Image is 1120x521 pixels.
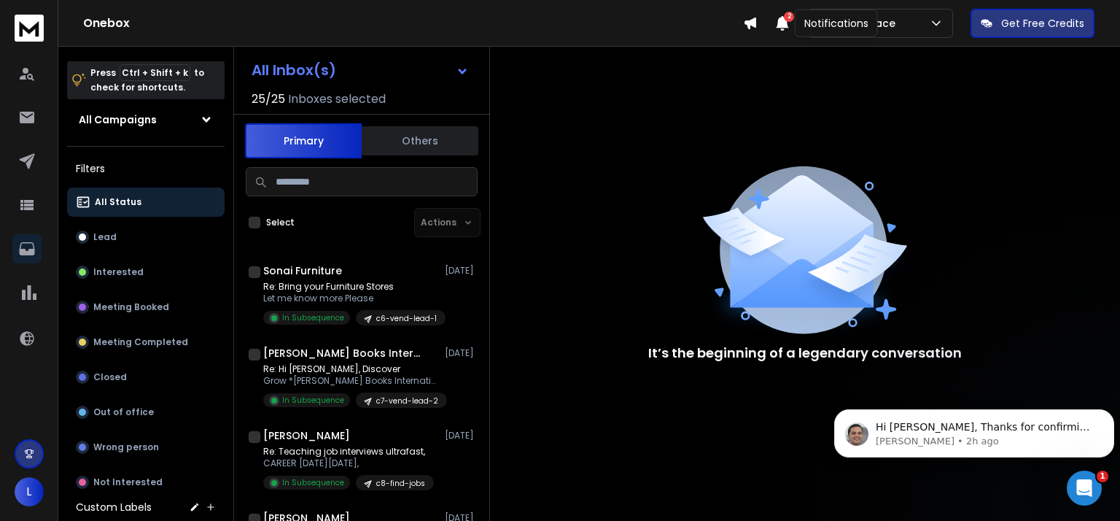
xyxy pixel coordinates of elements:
button: Primary [245,123,362,158]
p: Let me know more Please [263,293,438,304]
p: Meeting Booked [93,301,169,313]
p: Meeting Completed [93,336,188,348]
button: Meeting Booked [67,293,225,322]
span: Ctrl + Shift + k [120,64,190,81]
span: 2 [784,12,794,22]
button: Interested [67,258,225,287]
p: CAREER [DATE][DATE], [263,458,434,469]
h3: Filters [67,158,225,179]
img: logo [15,15,44,42]
h1: [PERSON_NAME] [263,428,350,443]
h3: Custom Labels [76,500,152,514]
button: Get Free Credits [971,9,1094,38]
button: Wrong person [67,433,225,462]
p: Not Interested [93,476,163,488]
button: L [15,477,44,506]
p: [DATE] [445,265,478,277]
button: Meeting Completed [67,328,225,357]
p: In Subsequence [282,477,344,488]
p: In Subsequence [282,395,344,406]
div: Notifications [795,9,878,37]
button: Closed [67,363,225,392]
p: [DATE] [445,347,478,359]
p: Grow *[PERSON_NAME] Books International* (An [263,375,438,387]
button: All Campaigns [67,105,225,134]
p: It’s the beginning of a legendary conversation [648,343,962,363]
h1: All Campaigns [79,112,157,127]
p: c7-vend-lead-2 [376,395,438,406]
p: Closed [93,371,127,383]
h1: Onebox [83,15,743,32]
p: c6-vend-lead-1 [376,313,437,324]
span: 1 [1097,471,1108,482]
p: Get Free Credits [1001,16,1084,31]
p: Out of office [93,406,154,418]
h1: Sonai Furniture [263,263,342,278]
label: Select [266,217,295,228]
p: c8-find-jobs [376,478,425,489]
h1: All Inbox(s) [252,63,336,77]
p: Interested [93,266,144,278]
iframe: Intercom live chat [1067,471,1102,506]
p: Wrong person [93,441,159,453]
h1: [PERSON_NAME] Books International [263,346,424,360]
p: Re: Teaching job interviews ultrafast, [263,446,434,458]
button: Others [362,125,478,157]
p: Re: Bring your Furniture Stores [263,281,438,293]
button: All Status [67,188,225,217]
p: Re: Hi [PERSON_NAME], Discover [263,363,438,375]
p: In Subsequence [282,312,344,323]
button: Out of office [67,398,225,427]
iframe: Intercom notifications message [828,379,1120,482]
button: All Inbox(s) [240,55,481,85]
p: Lead [93,231,117,243]
span: 25 / 25 [252,90,285,108]
p: Press to check for shortcuts. [90,66,204,95]
button: Not Interested [67,468,225,497]
h3: Inboxes selected [288,90,386,108]
p: All Status [95,196,141,208]
p: [DATE] [445,430,478,441]
button: Lead [67,223,225,252]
